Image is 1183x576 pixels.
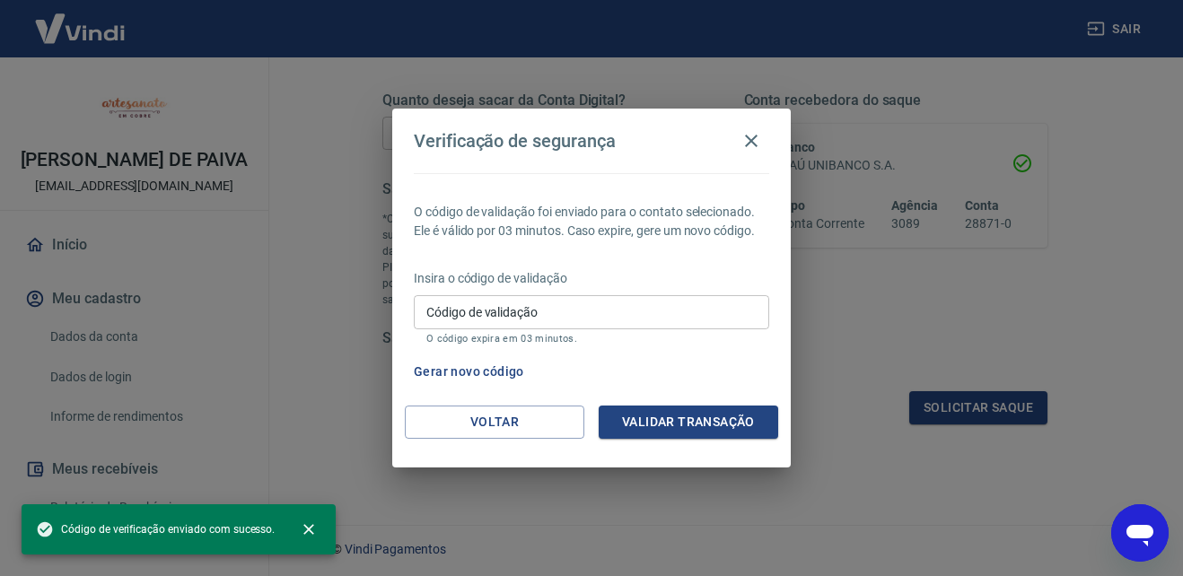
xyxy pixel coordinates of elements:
button: Validar transação [599,406,778,439]
button: Gerar novo código [407,355,531,388]
h4: Verificação de segurança [414,130,616,152]
p: Insira o código de validação [414,269,769,288]
p: O código de validação foi enviado para o contato selecionado. Ele é válido por 03 minutos. Caso e... [414,203,769,240]
span: Código de verificação enviado com sucesso. [36,520,275,538]
button: Voltar [405,406,584,439]
p: O código expira em 03 minutos. [426,333,757,345]
button: close [289,510,329,549]
iframe: Botão para abrir a janela de mensagens [1111,504,1169,562]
